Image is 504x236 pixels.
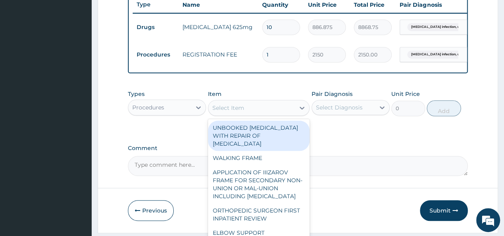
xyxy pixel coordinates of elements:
[208,90,222,98] label: Item
[131,4,150,23] div: Minimize live chat window
[312,90,353,98] label: Pair Diagnosis
[132,103,164,111] div: Procedures
[133,47,178,62] td: Procedures
[208,151,310,165] div: WALKING FRAME
[178,19,258,35] td: [MEDICAL_DATA] 625mg
[133,20,178,35] td: Drugs
[128,91,145,98] label: Types
[178,47,258,62] td: REGISTRATION FEE
[208,165,310,203] div: APPLICATION OF IIIZAROV FRAME FOR SECONDARY NON-UNION OR MAL-UNION INCLUDING [MEDICAL_DATA]
[407,51,477,59] span: [MEDICAL_DATA] infection, unspecif...
[316,103,363,111] div: Select Diagnosis
[391,90,420,98] label: Unit Price
[128,200,174,221] button: Previous
[46,68,110,149] span: We're online!
[128,145,468,152] label: Comment
[208,203,310,226] div: ORTHOPEDIC SURGEON FIRST INPATIENT REVIEW
[212,104,244,112] div: Select Item
[420,200,468,221] button: Submit
[208,121,310,151] div: UNBOOKED [MEDICAL_DATA] WITH REPAIR OF [MEDICAL_DATA]
[15,40,32,60] img: d_794563401_company_1708531726252_794563401
[41,45,134,55] div: Chat with us now
[427,100,461,116] button: Add
[4,154,152,182] textarea: Type your message and hit 'Enter'
[407,23,477,31] span: [MEDICAL_DATA] infection, unspecif...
